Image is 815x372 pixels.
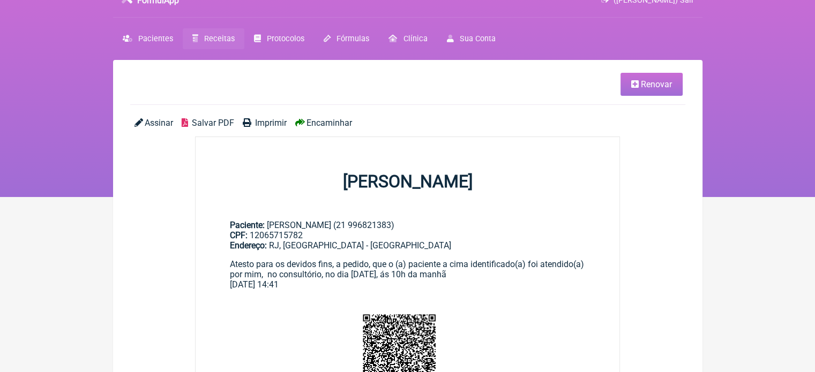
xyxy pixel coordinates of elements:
[230,279,586,290] div: [DATE] 14:41
[230,220,586,250] div: [PERSON_NAME] (21 996821383)
[230,230,586,240] div: 12065715782
[196,171,620,192] h1: [PERSON_NAME]
[255,118,287,128] span: Imprimir
[314,28,379,49] a: Fórmulas
[243,118,287,128] a: Imprimir
[204,34,235,43] span: Receitas
[379,28,437,49] a: Clínica
[230,240,267,250] span: Endereço:
[230,259,586,279] div: Atesto para os devidos fins, a pedido, que o (a) paciente a cima identificado(a) foi atendido(a) ...
[403,34,427,43] span: Clínica
[337,34,369,43] span: Fórmulas
[295,118,352,128] a: Encaminhar
[437,28,505,49] a: Sua Conta
[145,118,173,128] span: Assinar
[183,28,244,49] a: Receitas
[230,220,265,230] span: Paciente:
[113,28,183,49] a: Pacientes
[230,240,586,250] div: RJ, [GEOGRAPHIC_DATA] - [GEOGRAPHIC_DATA]
[267,34,304,43] span: Protocolos
[230,230,248,240] span: CPF:
[138,34,173,43] span: Pacientes
[620,73,683,96] a: Renovar
[192,118,234,128] span: Salvar PDF
[182,118,234,128] a: Salvar PDF
[460,34,496,43] span: Sua Conta
[641,79,672,89] span: Renovar
[134,118,173,128] a: Assinar
[306,118,352,128] span: Encaminhar
[244,28,314,49] a: Protocolos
